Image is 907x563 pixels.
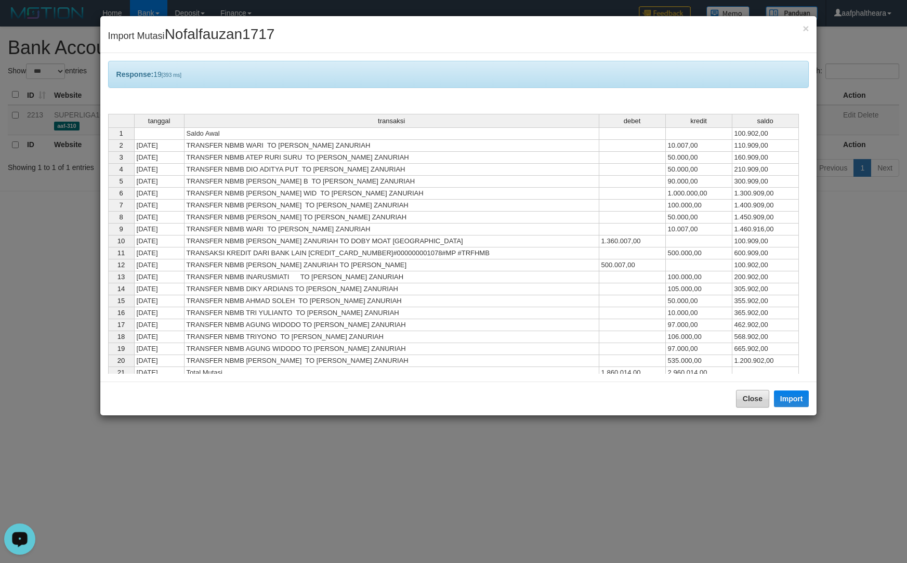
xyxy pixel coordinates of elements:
[134,307,185,319] td: [DATE]
[185,307,599,319] td: TRANSFER NBMB TRI YULIANTO TO [PERSON_NAME] ZANURIAH
[185,127,599,140] td: Saldo Awal
[134,176,185,188] td: [DATE]
[185,343,599,355] td: TRANSFER NBMB AGUNG WIDODO TO [PERSON_NAME] ZANURIAH
[666,176,732,188] td: 90.000,00
[119,225,123,233] span: 9
[732,283,799,295] td: 305.902,00
[119,129,123,137] span: 1
[378,117,405,125] span: transaksi
[117,369,125,376] span: 21
[185,200,599,212] td: TRANSFER NBMB [PERSON_NAME] TO [PERSON_NAME] ZANURIAH
[732,127,799,140] td: 100.902,00
[117,273,125,281] span: 13
[119,201,123,209] span: 7
[666,164,732,176] td: 50.000,00
[774,390,809,407] button: Import
[732,343,799,355] td: 665.902,00
[148,117,170,125] span: tanggal
[732,188,799,200] td: 1.300.909,00
[134,212,185,224] td: [DATE]
[134,331,185,343] td: [DATE]
[134,295,185,307] td: [DATE]
[134,343,185,355] td: [DATE]
[666,343,732,355] td: 97.000,00
[732,152,799,164] td: 160.909,00
[134,235,185,247] td: [DATE]
[666,152,732,164] td: 50.000,00
[666,355,732,367] td: 535.000,00
[108,31,275,41] span: Import Mutasi
[803,23,809,34] button: Close
[117,297,125,305] span: 15
[165,26,275,42] span: Nofalfauzan1717
[732,235,799,247] td: 100.909,00
[599,235,666,247] td: 1.360.007,00
[119,153,123,161] span: 3
[732,247,799,259] td: 600.909,00
[119,165,123,173] span: 4
[757,117,773,125] span: saldo
[732,271,799,283] td: 200.902,00
[117,333,125,341] span: 18
[134,188,185,200] td: [DATE]
[732,319,799,331] td: 462.902,00
[117,249,125,257] span: 11
[185,152,599,164] td: TRANSFER NBMB ATEP RURI SURU TO [PERSON_NAME] ZANURIAH
[134,152,185,164] td: [DATE]
[666,212,732,224] td: 50.000,00
[185,188,599,200] td: TRANSFER NBMB [PERSON_NAME] WID TO [PERSON_NAME] ZANURIAH
[185,355,599,367] td: TRANSFER NBMB [PERSON_NAME] TO [PERSON_NAME] ZANURIAH
[599,367,666,379] td: 1.860.014,00
[185,212,599,224] td: TRANSFER NBMB [PERSON_NAME] TO [PERSON_NAME] ZANURIAH
[690,117,707,125] span: kredit
[599,259,666,271] td: 500.007,00
[117,357,125,364] span: 20
[134,247,185,259] td: [DATE]
[134,355,185,367] td: [DATE]
[185,247,599,259] td: TRANSAKSI KREDIT DARI BANK LAIN [CREDIT_CARD_NUMBER]#000000001078#MP #TRFHMB
[666,200,732,212] td: 100.000,00
[736,390,769,408] button: Close
[666,319,732,331] td: 97.000,00
[732,331,799,343] td: 568.902,00
[666,140,732,152] td: 10.007,00
[666,331,732,343] td: 106.000,00
[185,295,599,307] td: TRANSFER NBMB AHMAD SOLEH TO [PERSON_NAME] ZANURIAH
[732,164,799,176] td: 210.909,00
[117,261,125,269] span: 12
[666,367,732,379] td: 2.960.014,00
[162,72,181,78] span: [393 ms]
[108,114,134,127] th: Select whole grid
[108,61,809,88] div: 19
[117,285,125,293] span: 14
[134,259,185,271] td: [DATE]
[185,224,599,235] td: TRANSFER NBMB WARI TO [PERSON_NAME] ZANURIAH
[185,164,599,176] td: TRANSFER NBMB DIO ADITYA PUT TO [PERSON_NAME] ZANURIAH
[119,213,123,221] span: 8
[732,355,799,367] td: 1.200.902,00
[134,319,185,331] td: [DATE]
[134,224,185,235] td: [DATE]
[732,176,799,188] td: 300.909,00
[732,307,799,319] td: 365.902,00
[732,200,799,212] td: 1.400.909,00
[185,283,599,295] td: TRANSFER NBMB DIKY ARDIANS TO [PERSON_NAME] ZANURIAH
[803,22,809,34] span: ×
[117,237,125,245] span: 10
[666,283,732,295] td: 105.000,00
[732,295,799,307] td: 355.902,00
[624,117,641,125] span: debet
[117,309,125,317] span: 16
[185,271,599,283] td: TRANSFER NBMB INARUSMIATI TO [PERSON_NAME] ZANURIAH
[732,224,799,235] td: 1.460.916,00
[134,283,185,295] td: [DATE]
[185,235,599,247] td: TRANSFER NBMB [PERSON_NAME] ZANURIAH TO DOBY MOAT [GEOGRAPHIC_DATA]
[134,164,185,176] td: [DATE]
[134,271,185,283] td: [DATE]
[185,319,599,331] td: TRANSFER NBMB AGUNG WIDODO TO [PERSON_NAME] ZANURIAH
[116,70,154,78] b: Response:
[117,345,125,352] span: 19
[185,140,599,152] td: TRANSFER NBMB WARI TO [PERSON_NAME] ZANURIAH
[185,259,599,271] td: TRANSFER NBMB [PERSON_NAME] ZANURIAH TO [PERSON_NAME]
[185,331,599,343] td: TRANSFER NBMB TRIYONO TO [PERSON_NAME] ZANURIAH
